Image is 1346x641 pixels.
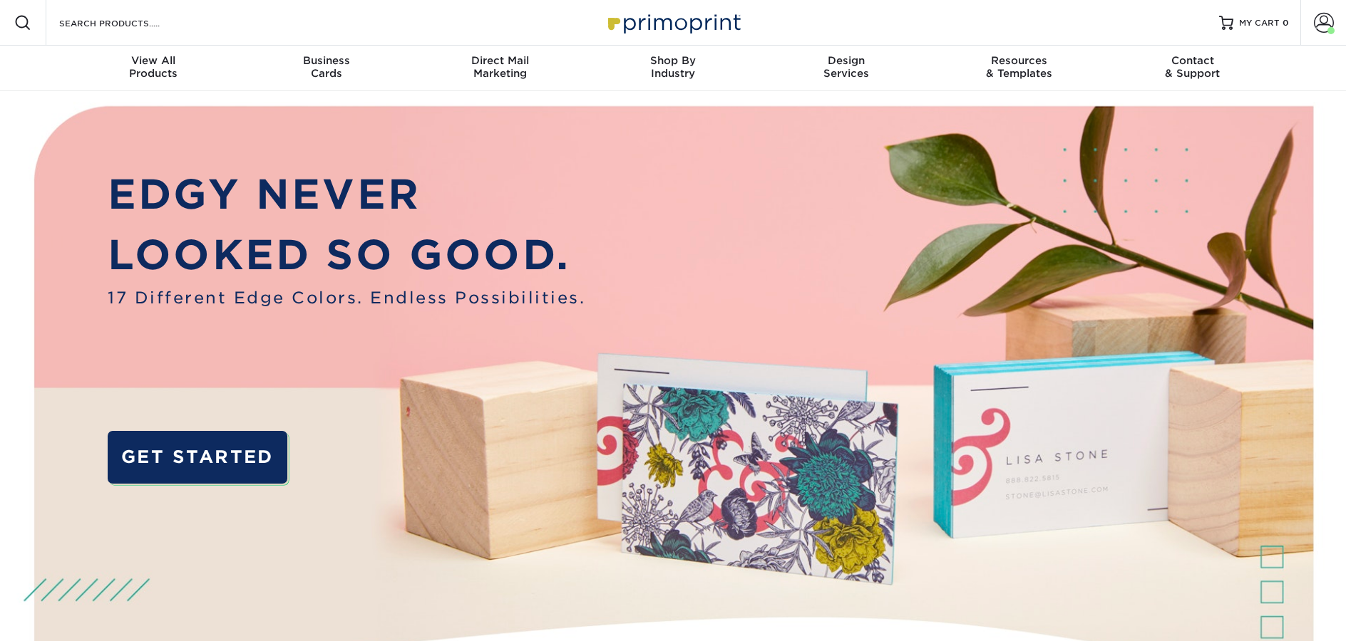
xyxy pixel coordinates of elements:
div: Services [759,54,933,80]
a: DesignServices [759,46,933,91]
div: Marketing [413,54,587,80]
span: View All [67,54,240,67]
div: & Templates [933,54,1106,80]
p: LOOKED SO GOOD. [108,225,585,286]
span: Shop By [587,54,760,67]
a: GET STARTED [108,431,287,484]
div: Cards [240,54,413,80]
div: & Support [1106,54,1279,80]
span: Contact [1106,54,1279,67]
span: Direct Mail [413,54,587,67]
span: Resources [933,54,1106,67]
div: Products [67,54,240,80]
a: View AllProducts [67,46,240,91]
div: Industry [587,54,760,80]
p: EDGY NEVER [108,165,585,225]
span: 17 Different Edge Colors. Endless Possibilities. [108,286,585,310]
span: MY CART [1239,17,1280,29]
span: Design [759,54,933,67]
span: Business [240,54,413,67]
a: Direct MailMarketing [413,46,587,91]
a: BusinessCards [240,46,413,91]
a: Shop ByIndustry [587,46,760,91]
span: 0 [1283,18,1289,28]
input: SEARCH PRODUCTS..... [58,14,197,31]
img: Primoprint [602,7,744,38]
a: Resources& Templates [933,46,1106,91]
a: Contact& Support [1106,46,1279,91]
